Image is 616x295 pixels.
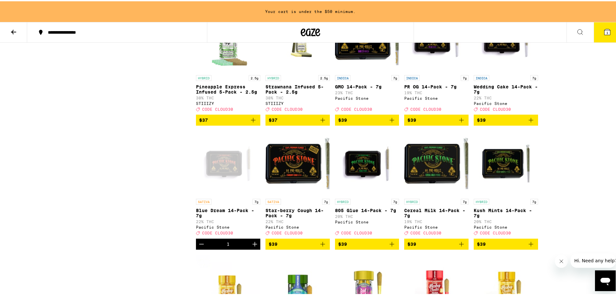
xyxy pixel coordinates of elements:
[4,5,47,10] span: Hi. Need any help?
[199,116,208,121] span: $37
[474,218,538,222] p: 20% THC
[530,74,538,80] p: 7g
[272,230,303,234] span: CODE CLOUD30
[335,237,399,248] button: Add to bag
[570,252,616,267] iframe: Message from company
[265,198,281,203] p: SATIVA
[555,254,568,267] iframe: Close message
[461,198,469,203] p: 7g
[196,100,260,104] div: STIIIZY
[335,95,399,99] div: Pacific Stone
[196,237,207,248] button: Decrement
[202,230,233,234] span: CODE CLOUD30
[196,6,260,113] a: Open page for Pineapple Express Infused 5-Pack - 2.5g from STIIIZY
[265,100,330,104] div: STIIIZY
[404,130,469,237] a: Open page for Cereal Milk 14-Pack - 7g from Pacific Stone
[410,106,441,110] span: CODE CLOUD30
[404,198,420,203] p: HYBRID
[480,106,511,110] span: CODE CLOUD30
[404,74,420,80] p: INDICA
[474,74,489,80] p: INDICA
[265,237,330,248] button: Add to bag
[477,116,486,121] span: $39
[335,198,351,203] p: HYBRID
[404,89,469,94] p: 19% THC
[404,83,469,88] p: PR OG 14-Pack - 7g
[474,95,538,99] p: 22% THC
[404,113,469,124] button: Add to bag
[335,89,399,94] p: 23% THC
[272,106,303,110] span: CODE CLOUD30
[461,74,469,80] p: 7g
[474,130,538,194] img: Pacific Stone - Kush Mints 14-Pack - 7g
[196,218,260,222] p: 22% THC
[265,6,330,113] a: Open page for Strawnana Infused 5-Pack - 2.5g from STIIIZY
[404,218,469,222] p: 19% THC
[404,95,469,99] div: Pacific Stone
[606,29,608,33] span: 1
[341,106,372,110] span: CODE CLOUD30
[404,224,469,228] div: Pacific Stone
[407,240,416,245] span: $39
[196,113,260,124] button: Add to bag
[335,83,399,88] p: GMO 14-Pack - 7g
[474,237,538,248] button: Add to bag
[410,230,441,234] span: CODE CLOUD30
[196,198,211,203] p: SATIVA
[227,240,230,245] div: 1
[404,130,469,194] img: Pacific Stone - Cereal Milk 14-Pack - 7g
[474,207,538,217] p: Kush Mints 14-Pack - 7g
[265,83,330,93] p: Strawnana Infused 5-Pack - 2.5g
[474,100,538,104] div: Pacific Stone
[265,207,330,217] p: Star-berry Cough 14-Pack - 7g
[196,130,260,237] a: Open page for Blue Dream 14-Pack - 7g from Pacific Stone
[265,74,281,80] p: HYBRID
[404,6,469,113] a: Open page for PR OG 14-Pack - 7g from Pacific Stone
[338,240,347,245] span: $39
[269,240,277,245] span: $39
[318,74,330,80] p: 2.5g
[335,207,399,212] p: 805 Glue 14-Pack - 7g
[265,130,330,194] img: Pacific Stone - Star-berry Cough 14-Pack - 7g
[477,240,486,245] span: $39
[253,198,260,203] p: 7g
[474,6,538,113] a: Open page for Wedding Cake 14-Pack - 7g from Pacific Stone
[335,6,399,113] a: Open page for GMO 14-Pack - 7g from Pacific Stone
[335,213,399,217] p: 20% THC
[407,116,416,121] span: $39
[249,237,260,248] button: Increment
[391,198,399,203] p: 7g
[322,198,330,203] p: 7g
[196,74,211,80] p: HYBRID
[335,113,399,124] button: Add to bag
[530,198,538,203] p: 7g
[474,224,538,228] div: Pacific Stone
[404,237,469,248] button: Add to bag
[196,207,260,217] p: Blue Dream 14-Pack - 7g
[474,130,538,237] a: Open page for Kush Mints 14-Pack - 7g from Pacific Stone
[202,106,233,110] span: CODE CLOUD30
[338,116,347,121] span: $39
[474,83,538,93] p: Wedding Cake 14-Pack - 7g
[335,219,399,223] div: Pacific Stone
[269,116,277,121] span: $37
[335,130,399,194] img: Pacific Stone - 805 Glue 14-Pack - 7g
[391,74,399,80] p: 7g
[196,83,260,93] p: Pineapple Express Infused 5-Pack - 2.5g
[595,269,616,290] iframe: Button to launch messaging window
[404,207,469,217] p: Cereal Milk 14-Pack - 7g
[265,95,330,99] p: 38% THC
[196,224,260,228] div: Pacific Stone
[196,95,260,99] p: 38% THC
[265,113,330,124] button: Add to bag
[265,224,330,228] div: Pacific Stone
[474,198,489,203] p: HYBRID
[265,218,330,222] p: 22% THC
[480,230,511,234] span: CODE CLOUD30
[474,113,538,124] button: Add to bag
[265,130,330,237] a: Open page for Star-berry Cough 14-Pack - 7g from Pacific Stone
[249,74,260,80] p: 2.5g
[341,230,372,234] span: CODE CLOUD30
[335,74,351,80] p: INDICA
[335,130,399,237] a: Open page for 805 Glue 14-Pack - 7g from Pacific Stone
